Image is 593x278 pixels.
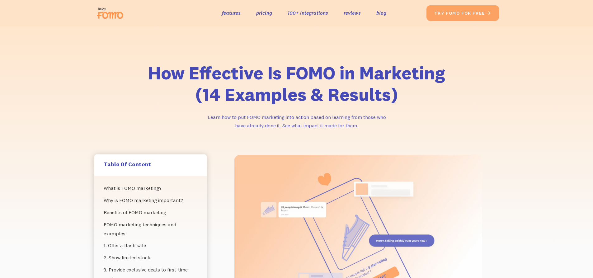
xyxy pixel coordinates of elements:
a: features [222,8,241,17]
a: ‍Benefits of FOMO marketing [104,206,197,219]
a: 2. Show limited stock [104,252,197,264]
a: pricing [256,8,272,17]
a: What is FOMO marketing? [104,182,197,194]
a: Why is FOMO marketing important? [104,194,197,206]
p: Learn how to put FOMO marketing into action based on learning from those who have already done it... [203,113,390,130]
a: blog [376,8,386,17]
a: 100+ integrations [288,8,328,17]
h5: Table Of Content [104,161,197,168]
a: reviews [344,8,361,17]
span:  [486,10,491,16]
a: 1. Offer a flash sale [104,239,197,252]
h1: How Effective Is FOMO in Marketing (14 Examples & Results) [138,62,455,106]
a: try fomo for free [426,5,499,21]
a: FOMO marketing techniques and examples [104,219,197,240]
